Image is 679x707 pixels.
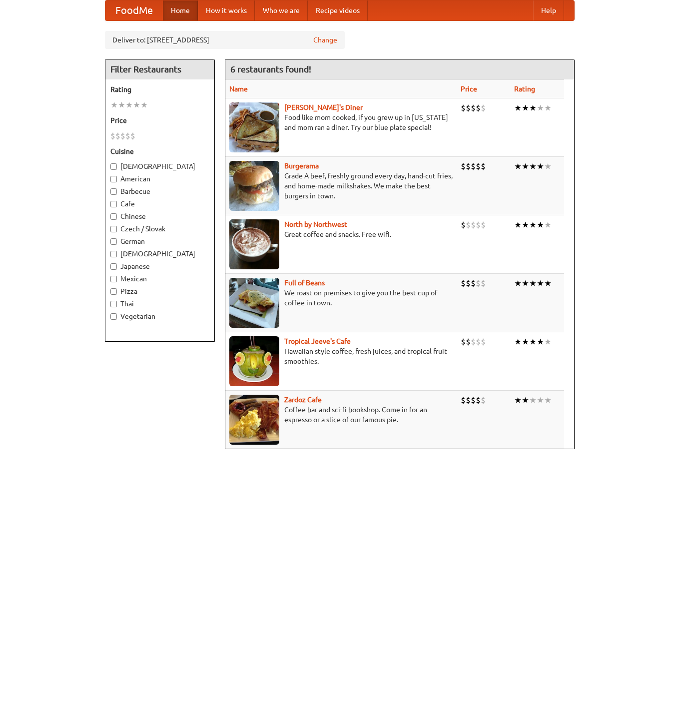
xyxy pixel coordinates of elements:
[522,336,529,347] li: ★
[255,0,308,20] a: Who we are
[110,163,117,170] input: [DEMOGRAPHIC_DATA]
[229,405,453,425] p: Coffee bar and sci-fi bookshop. Come in for an espresso or a slice of our famous pie.
[110,174,209,184] label: American
[229,102,279,152] img: sallys.jpg
[481,336,486,347] li: $
[544,102,552,113] li: ★
[461,395,466,406] li: $
[471,102,476,113] li: $
[105,31,345,49] div: Deliver to: [STREET_ADDRESS]
[229,288,453,308] p: We roast on premises to give you the best cup of coffee in town.
[544,278,552,289] li: ★
[229,219,279,269] img: north.jpg
[466,336,471,347] li: $
[466,161,471,172] li: $
[476,102,481,113] li: $
[522,219,529,230] li: ★
[133,99,140,110] li: ★
[110,199,209,209] label: Cafe
[110,288,117,295] input: Pizza
[476,278,481,289] li: $
[522,161,529,172] li: ★
[471,336,476,347] li: $
[537,219,544,230] li: ★
[110,249,209,259] label: [DEMOGRAPHIC_DATA]
[229,161,279,211] img: burgerama.jpg
[481,278,486,289] li: $
[537,161,544,172] li: ★
[481,219,486,230] li: $
[115,130,120,141] li: $
[529,336,537,347] li: ★
[537,336,544,347] li: ★
[476,336,481,347] li: $
[110,274,209,284] label: Mexican
[110,238,117,245] input: German
[284,337,351,345] a: Tropical Jeeve's Cafe
[544,395,552,406] li: ★
[284,396,322,404] a: Zardoz Cafe
[110,161,209,171] label: [DEMOGRAPHIC_DATA]
[105,0,163,20] a: FoodMe
[110,313,117,320] input: Vegetarian
[229,278,279,328] img: beans.jpg
[229,229,453,239] p: Great coffee and snacks. Free wifi.
[284,162,319,170] a: Burgerama
[110,186,209,196] label: Barbecue
[110,176,117,182] input: American
[481,102,486,113] li: $
[125,99,133,110] li: ★
[229,112,453,132] p: Food like mom cooked, if you grew up in [US_STATE] and mom ran a diner. Try our blue plate special!
[476,161,481,172] li: $
[476,219,481,230] li: $
[120,130,125,141] li: $
[230,64,311,74] ng-pluralize: 6 restaurants found!
[461,278,466,289] li: $
[471,395,476,406] li: $
[514,278,522,289] li: ★
[529,102,537,113] li: ★
[229,171,453,201] p: Grade A beef, freshly ground every day, hand-cut fries, and home-made milkshakes. We make the bes...
[110,276,117,282] input: Mexican
[110,146,209,156] h5: Cuisine
[125,130,130,141] li: $
[284,220,347,228] a: North by Northwest
[466,395,471,406] li: $
[229,395,279,445] img: zardoz.jpg
[461,102,466,113] li: $
[471,161,476,172] li: $
[481,395,486,406] li: $
[284,103,363,111] a: [PERSON_NAME]'s Diner
[471,278,476,289] li: $
[476,395,481,406] li: $
[514,161,522,172] li: ★
[229,336,279,386] img: jeeves.jpg
[529,395,537,406] li: ★
[110,84,209,94] h5: Rating
[529,161,537,172] li: ★
[481,161,486,172] li: $
[110,224,209,234] label: Czech / Slovak
[130,130,135,141] li: $
[461,219,466,230] li: $
[110,188,117,195] input: Barbecue
[110,213,117,220] input: Chinese
[229,346,453,366] p: Hawaiian style coffee, fresh juices, and tropical fruit smoothies.
[140,99,148,110] li: ★
[466,278,471,289] li: $
[537,278,544,289] li: ★
[514,219,522,230] li: ★
[461,161,466,172] li: $
[461,336,466,347] li: $
[110,201,117,207] input: Cafe
[514,102,522,113] li: ★
[308,0,368,20] a: Recipe videos
[198,0,255,20] a: How it works
[544,336,552,347] li: ★
[110,311,209,321] label: Vegetarian
[514,336,522,347] li: ★
[537,102,544,113] li: ★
